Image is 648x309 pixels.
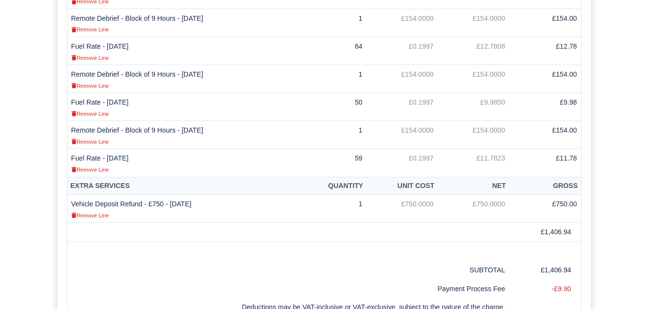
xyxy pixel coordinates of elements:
td: £750.0000 [437,195,509,223]
a: Remove Line [71,81,109,89]
td: Fuel Rate - [DATE] [67,149,298,177]
small: Remove Line [71,213,109,218]
td: £9.9850 [437,93,509,121]
th: Gross [509,177,581,195]
iframe: Chat Widget [600,263,648,309]
td: 50 [298,93,366,121]
td: 1 [298,195,366,223]
small: Remove Line [71,55,109,61]
td: £11.78 [509,149,581,177]
td: 59 [298,149,366,177]
td: £154.0000 [437,121,509,149]
small: Remove Line [71,167,109,173]
td: £154.0000 [366,121,437,149]
td: Fuel Rate - [DATE] [67,93,298,121]
th: Net [437,177,509,195]
td: £9.98 [509,93,581,121]
small: Remove Line [71,83,109,89]
a: Remove Line [71,109,109,117]
td: £0.1997 [366,149,437,177]
a: Remove Line [71,165,109,173]
td: Remote Debrief - Block of 9 Hours - [DATE] [67,121,298,149]
td: £0.1997 [366,37,437,65]
a: Remove Line [71,211,109,219]
td: 1 [298,9,366,37]
td: £154.00 [509,121,581,149]
td: £154.0000 [437,9,509,37]
th: Quantity [298,177,366,195]
td: £12.7808 [437,37,509,65]
th: Extra Services [67,177,298,195]
small: Remove Line [71,139,109,145]
td: Payment Process Fee [67,280,509,298]
td: 1 [298,65,366,93]
td: £0.1997 [366,93,437,121]
td: 1 [298,121,366,149]
td: £750.00 [509,195,581,223]
td: £12.78 [509,37,581,65]
td: Fuel Rate - [DATE] [67,37,298,65]
small: Remove Line [71,111,109,117]
td: £11.7823 [437,149,509,177]
td: Vehicle Deposit Refund - £750 - [DATE] [67,195,298,223]
td: Remote Debrief - Block of 9 Hours - [DATE] [67,9,298,37]
td: £154.0000 [437,65,509,93]
a: Remove Line [71,25,109,33]
td: 64 [298,37,366,65]
a: Remove Line [71,54,109,61]
td: £750.0000 [366,195,437,223]
td: -£9.90 [509,280,581,298]
td: £1,406.94 [509,261,581,280]
th: Unit Cost [366,177,437,195]
td: £154.0000 [366,65,437,93]
a: Remove Line [71,137,109,145]
td: SUBTOTAL [437,261,509,280]
td: £154.00 [509,65,581,93]
td: £154.0000 [366,9,437,37]
td: £1,406.94 [509,223,581,242]
small: Remove Line [71,27,109,32]
td: £154.00 [509,9,581,37]
td: Remote Debrief - Block of 9 Hours - [DATE] [67,65,298,93]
